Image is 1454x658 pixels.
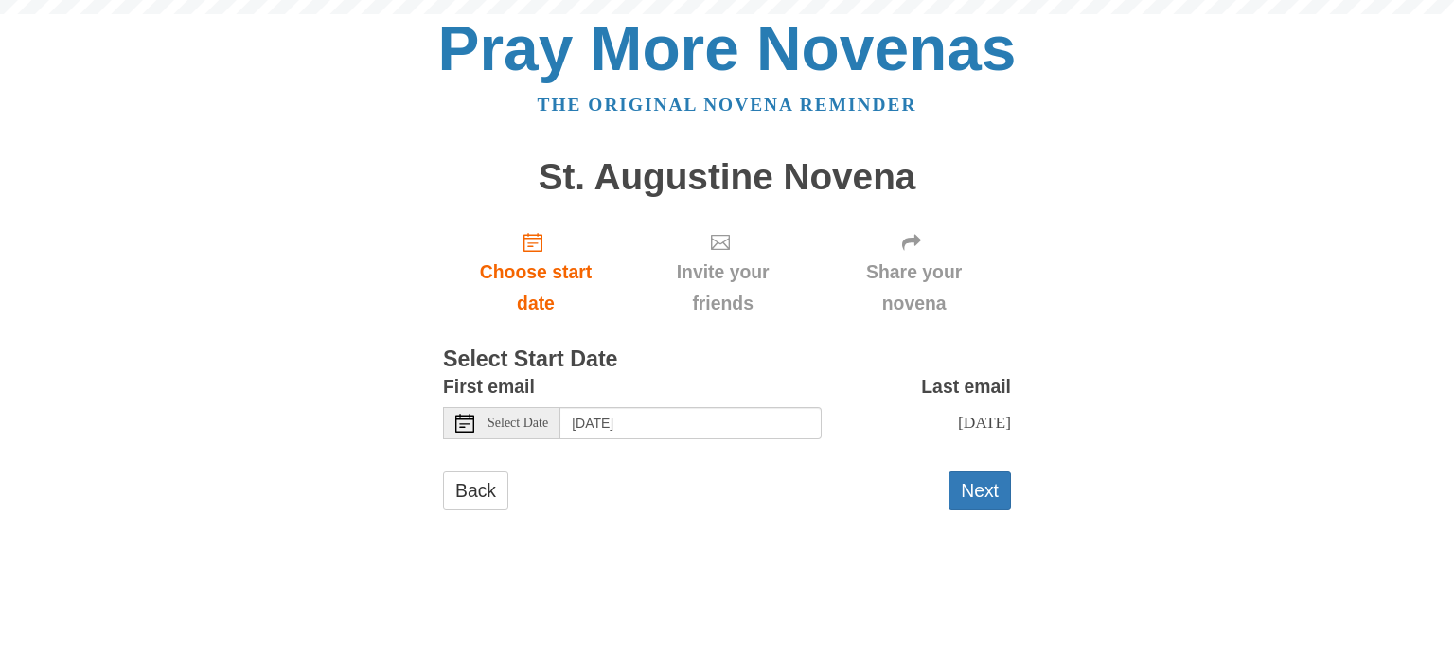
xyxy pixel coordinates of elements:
span: Select Date [488,417,548,430]
div: Click "Next" to confirm your start date first. [629,216,817,329]
label: First email [443,371,535,402]
h1: St. Augustine Novena [443,157,1011,198]
span: Choose start date [462,257,610,319]
button: Next [949,471,1011,510]
a: Pray More Novenas [438,13,1017,83]
h3: Select Start Date [443,347,1011,372]
div: Click "Next" to confirm your start date first. [817,216,1011,329]
span: Invite your friends [647,257,798,319]
a: Choose start date [443,216,629,329]
span: Share your novena [836,257,992,319]
a: Back [443,471,508,510]
a: The original novena reminder [538,95,917,115]
label: Last email [921,371,1011,402]
span: [DATE] [958,413,1011,432]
